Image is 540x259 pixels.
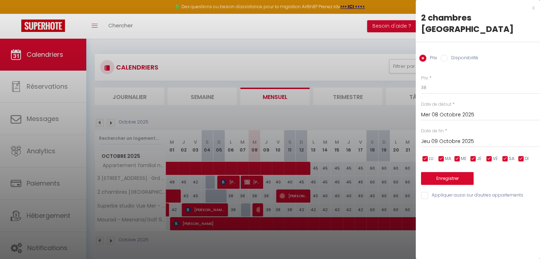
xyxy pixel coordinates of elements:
[421,172,474,185] button: Enregistrer
[426,55,437,62] label: Prix
[421,75,428,82] label: Prix
[421,12,535,35] div: 2 chambres [GEOGRAPHIC_DATA]
[429,155,433,162] span: LU
[416,4,535,12] div: x
[525,155,529,162] span: DI
[509,155,514,162] span: SA
[493,155,498,162] span: VE
[445,155,451,162] span: MA
[421,101,451,108] label: Date de début
[448,55,478,62] label: Disponibilité
[477,155,481,162] span: JE
[461,155,467,162] span: ME
[421,128,444,134] label: Date de fin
